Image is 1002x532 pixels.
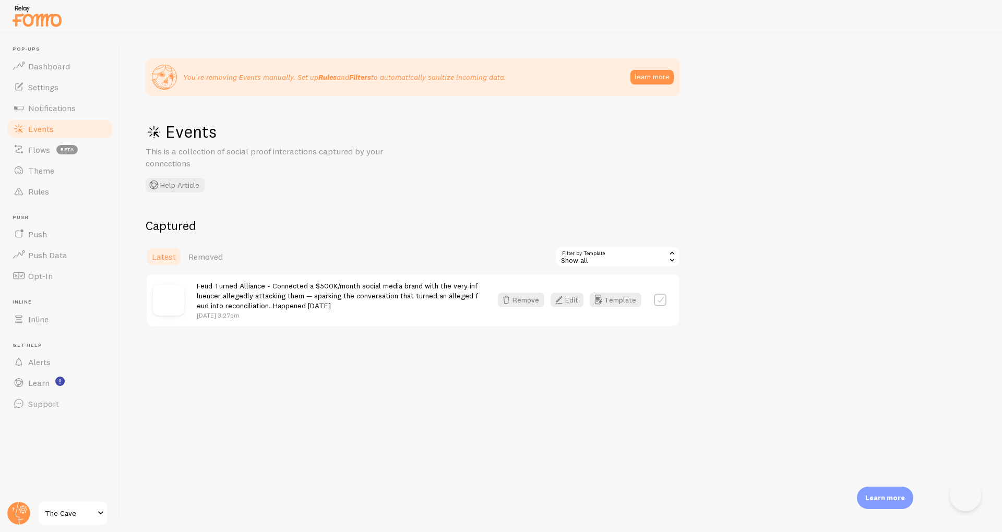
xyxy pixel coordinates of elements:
[498,293,544,307] button: Remove
[28,82,58,92] span: Settings
[28,314,49,324] span: Inline
[6,160,114,181] a: Theme
[153,284,184,316] img: no_image.svg
[28,357,51,367] span: Alerts
[28,165,54,176] span: Theme
[28,378,50,388] span: Learn
[6,56,114,77] a: Dashboard
[6,181,114,202] a: Rules
[152,251,176,262] span: Latest
[318,72,337,82] strong: Rules
[13,342,114,349] span: Get Help
[6,265,114,286] a: Opt-In
[6,372,114,393] a: Learn
[950,480,981,511] iframe: Help Scout Beacon - Open
[349,72,371,82] strong: Filters
[551,293,590,307] a: Edit
[45,507,94,519] span: The Cave
[865,493,905,503] p: Learn more
[28,398,59,409] span: Support
[28,250,67,260] span: Push Data
[146,146,396,170] p: This is a collection of social proof interactions captured by your connections
[551,293,583,307] button: Edit
[146,217,680,234] h2: Captured
[197,281,478,311] span: Feud Turned Alliance - Connected a $500K/month social media brand with the very influencer allege...
[6,393,114,414] a: Support
[11,3,63,29] img: fomo-relay-logo-orange.svg
[146,246,182,267] a: Latest
[13,214,114,221] span: Push
[6,118,114,139] a: Events
[182,246,229,267] a: Removed
[146,178,205,192] button: Help Article
[13,46,114,53] span: Pop-ups
[146,121,459,142] h1: Events
[183,72,506,82] p: You're removing Events manually. Set up and to automatically sanitize incoming data.
[28,61,70,71] span: Dashboard
[28,103,76,113] span: Notifications
[28,124,54,134] span: Events
[56,145,78,154] span: beta
[28,186,49,197] span: Rules
[6,77,114,98] a: Settings
[28,229,47,239] span: Push
[590,293,641,307] button: Template
[857,487,913,509] div: Learn more
[6,309,114,330] a: Inline
[28,144,50,155] span: Flows
[6,98,114,118] a: Notifications
[38,501,108,526] a: The Cave
[197,311,479,320] p: [DATE] 3:27pm
[55,377,65,386] svg: <p>Watch New Feature Tutorials!</p>
[6,139,114,160] a: Flows beta
[6,224,114,245] a: Push
[6,245,114,265] a: Push Data
[188,251,223,262] span: Removed
[555,246,680,267] div: Show all
[630,70,674,84] button: learn more
[28,271,53,281] span: Opt-In
[6,352,114,372] a: Alerts
[13,299,114,306] span: Inline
